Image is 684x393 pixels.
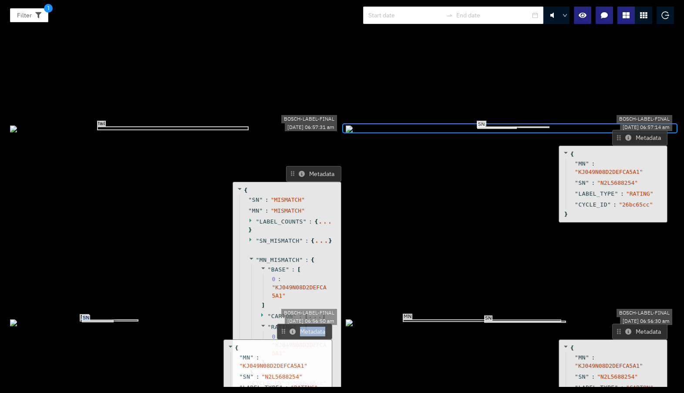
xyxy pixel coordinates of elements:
span: down [563,13,568,18]
span: " MISMATCH " [271,196,305,203]
span: 1 [44,4,53,13]
div: BOSCH-LABEL-FINAL [617,309,672,317]
span: { [570,344,574,352]
span: : [620,190,624,198]
span: LABEL_COUNTS [259,218,303,225]
span: " [239,384,243,391]
input: Start date [368,10,442,20]
span: " N2L5688254 " [597,180,638,186]
span: swap-right [446,12,453,19]
span: " [249,196,252,203]
span: " KJ049N08D2DEFCA5A1 " [239,363,308,369]
span: SN [477,122,485,128]
span: { [235,344,239,352]
span: " [615,384,618,391]
span: : [613,200,617,209]
span: { [314,217,318,226]
span: logout [661,11,669,19]
div: ... [318,219,332,223]
span: } [563,210,568,218]
span: : [256,373,259,381]
span: MN [578,159,586,168]
span: " KJ049N08D2DEFCA5A1 " [575,169,643,175]
span: " CARTON " [626,384,654,391]
button: Metadata [286,166,341,182]
span: SN [578,373,586,381]
span: to [446,12,453,19]
button: Metadata [277,324,332,339]
span: " [586,160,589,167]
span: " [615,190,618,197]
span: MN [578,353,586,362]
span: : [591,159,595,168]
span: LABEL_TYPE [578,383,614,392]
span: SN [484,315,492,321]
span: " [256,218,259,225]
span: fail [97,121,106,127]
span: " MISMATCH " [271,207,305,214]
span: " [250,354,253,361]
span: : [591,353,595,362]
span: " [586,354,589,361]
span: CYCLE_ID [578,200,607,209]
span: " RATING " [290,384,318,391]
span: " [586,180,589,186]
div: BOSCH-LABEL-FINAL [281,115,337,123]
span: " [259,196,263,203]
span: " [607,201,611,208]
span: " [279,384,283,391]
span: " [575,354,578,361]
span: " N2L5688254 " [597,373,638,380]
span: : [285,383,288,392]
span: { [244,186,248,194]
span: : [591,373,595,381]
span: " [303,218,307,225]
div: [DATE] 06:57:31 am [285,123,337,132]
span: MN [403,314,412,320]
span: " [250,373,253,380]
span: " [575,373,578,380]
span: SN [82,315,90,321]
span: " [239,373,243,380]
span: " RATING " [626,190,654,197]
span: " 26bc65cc " [619,201,653,208]
span: LABEL_TYPE [578,190,614,198]
span: { [570,150,574,158]
span: " [259,207,263,214]
div: [DATE] 06:56:50 am [285,317,337,325]
span: SN [252,196,259,204]
span: : [620,383,624,392]
span: MN [477,121,486,127]
span: MN [243,353,250,362]
span: : [256,353,259,362]
span: : [309,217,312,226]
span: : [265,207,269,215]
span: MN [80,314,89,320]
span: Filter [17,10,32,20]
button: Metadata [612,324,667,339]
span: " [575,384,578,391]
span: : [265,196,269,204]
span: " [575,201,578,208]
input: End date [456,10,530,20]
button: Filter [10,8,48,22]
span: " [239,354,243,361]
span: LABEL_TYPE [243,383,279,392]
span: MN [252,207,259,215]
div: [DATE] 06:57:14 am [620,123,672,132]
span: " [575,160,578,167]
span: : [591,179,595,187]
span: SN [578,179,586,187]
span: " [249,207,252,214]
span: " [575,190,578,197]
span: " [586,373,589,380]
div: BOSCH-LABEL-FINAL [281,309,337,317]
span: SN [243,373,250,381]
div: BOSCH-LABEL-FINAL [617,115,672,123]
button: Metadata [612,130,667,146]
span: " KJ049N08D2DEFCA5A1 " [575,363,643,369]
div: [DATE] 06:56:30 am [620,317,672,325]
span: " [575,180,578,186]
span: " N2L5688254 " [262,373,303,380]
span: } [249,226,252,234]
